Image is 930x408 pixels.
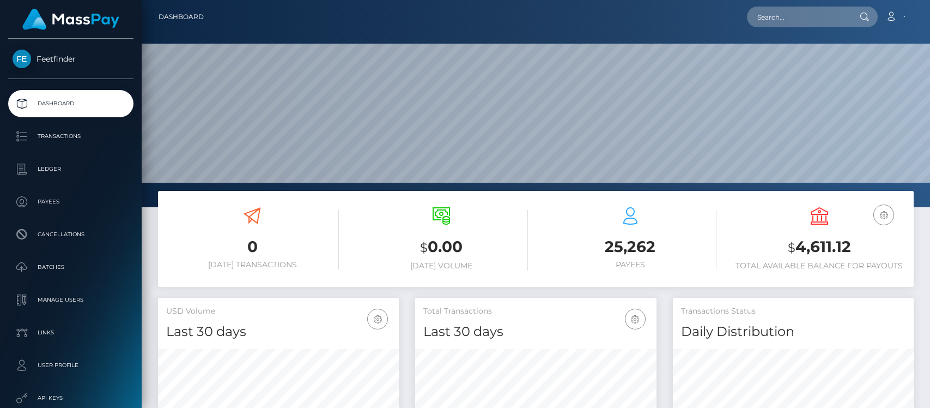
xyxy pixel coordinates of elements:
[13,161,129,177] p: Ledger
[355,261,528,271] h6: [DATE] Volume
[544,236,717,257] h3: 25,262
[22,9,119,30] img: MassPay Logo
[13,325,129,341] p: Links
[159,5,204,28] a: Dashboard
[8,54,133,64] span: Feetfinder
[420,240,428,255] small: $
[166,306,391,317] h5: USD Volume
[681,306,905,317] h5: Transactions Status
[8,352,133,379] a: User Profile
[13,390,129,406] p: API Keys
[13,259,129,275] p: Batches
[8,155,133,183] a: Ledger
[8,254,133,281] a: Batches
[423,322,648,341] h4: Last 30 days
[13,292,129,308] p: Manage Users
[8,221,133,248] a: Cancellations
[8,123,133,150] a: Transactions
[544,260,717,269] h6: Payees
[166,236,339,257] h3: 0
[8,319,133,346] a: Links
[13,50,31,68] img: Feetfinder
[681,322,905,341] h4: Daily Distribution
[13,194,129,210] p: Payees
[733,261,905,271] h6: Total Available Balance for Payouts
[788,240,795,255] small: $
[747,7,849,27] input: Search...
[8,188,133,215] a: Payees
[733,236,905,259] h3: 4,611.12
[8,90,133,117] a: Dashboard
[13,128,129,145] p: Transactions
[166,260,339,269] h6: [DATE] Transactions
[355,236,528,259] h3: 0.00
[8,286,133,314] a: Manage Users
[166,322,391,341] h4: Last 30 days
[13,226,129,243] p: Cancellations
[13,357,129,374] p: User Profile
[423,306,648,317] h5: Total Transactions
[13,95,129,112] p: Dashboard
